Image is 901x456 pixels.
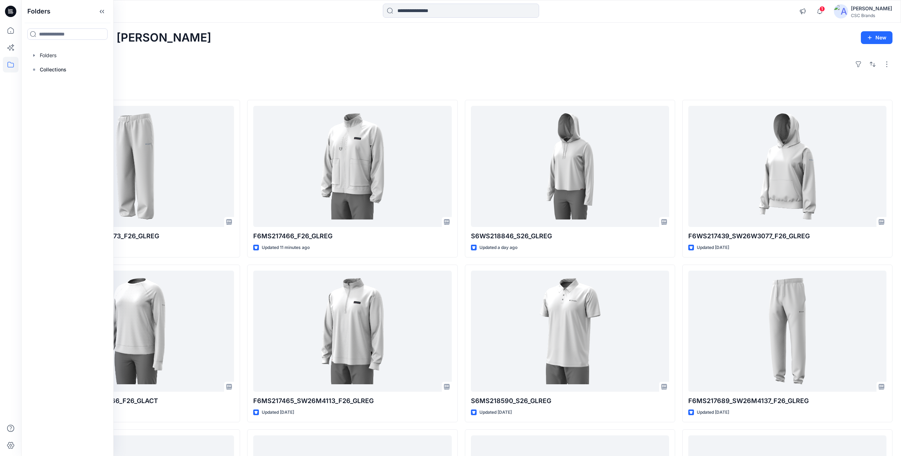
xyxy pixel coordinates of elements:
[819,6,825,12] span: 1
[697,409,729,416] p: Updated [DATE]
[40,65,66,74] p: Collections
[851,4,892,13] div: [PERSON_NAME]
[36,231,234,241] p: F6WS217434_SW26W3073_F26_GLREG
[30,84,892,93] h4: Styles
[834,4,848,18] img: avatar
[253,231,451,241] p: F6MS217466_F26_GLREG
[697,244,729,251] p: Updated [DATE]
[253,271,451,392] a: F6MS217465_SW26M4113_F26_GLREG
[36,271,234,392] a: F6WS217376_SW26W5166_F26_GLACT
[36,396,234,406] p: F6WS217376_SW26W5166_F26_GLACT
[688,231,886,241] p: F6WS217439_SW26W3077_F26_GLREG
[688,396,886,406] p: F6MS217689_SW26M4137_F26_GLREG
[688,106,886,227] a: F6WS217439_SW26W3077_F26_GLREG
[36,106,234,227] a: F6WS217434_SW26W3073_F26_GLREG
[861,31,892,44] button: New
[851,13,892,18] div: CSC Brands
[262,244,310,251] p: Updated 11 minutes ago
[471,231,669,241] p: S6WS218846_S26_GLREG
[30,31,211,44] h2: Welcome back, [PERSON_NAME]
[253,396,451,406] p: F6MS217465_SW26M4113_F26_GLREG
[471,396,669,406] p: S6MS218590_S26_GLREG
[471,271,669,392] a: S6MS218590_S26_GLREG
[479,244,517,251] p: Updated a day ago
[688,271,886,392] a: F6MS217689_SW26M4137_F26_GLREG
[471,106,669,227] a: S6WS218846_S26_GLREG
[253,106,451,227] a: F6MS217466_F26_GLREG
[479,409,512,416] p: Updated [DATE]
[262,409,294,416] p: Updated [DATE]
